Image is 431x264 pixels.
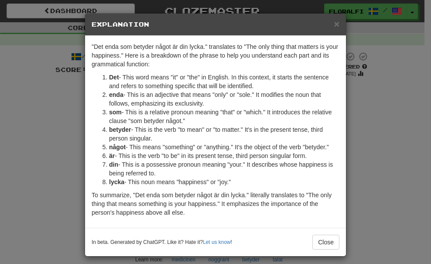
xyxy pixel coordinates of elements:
a: Let us know [203,239,230,245]
li: - This means "something" or "anything." It's the object of the verb "betyder." [109,143,339,151]
button: Close [312,235,339,250]
li: - This is a relative pronoun meaning "that" or "which." It introduces the relative clause "som be... [109,108,339,125]
strong: är [109,152,115,159]
li: - This is an adjective that means "only" or "sole." It modifies the noun that follows, emphasizin... [109,90,339,108]
li: - This word means "it" or "the" in English. In this context, it starts the sentence and refers to... [109,73,339,90]
strong: Det [109,74,119,81]
p: "Det enda som betyder något är din lycka." translates to "The only thing that matters is your hap... [92,42,339,69]
strong: betyder [109,126,131,133]
span: × [334,19,339,29]
li: - This is the verb "to be" in its present tense, third person singular form. [109,151,339,160]
p: To summarize, "Det enda som betyder något är din lycka." literally translates to "The only thing ... [92,191,339,217]
strong: lycka [109,178,124,185]
small: In beta. Generated by ChatGPT. Like it? Hate it? ! [92,239,232,246]
button: Close [334,19,339,28]
li: - This noun means "happiness" or "joy." [109,178,339,186]
li: - This is a possessive pronoun meaning "your." It describes whose happiness is being referred to. [109,160,339,178]
strong: din [109,161,118,168]
h5: Explanation [92,20,339,29]
strong: som [109,109,122,116]
strong: något [109,144,126,151]
strong: enda [109,91,123,98]
li: - This is the verb "to mean" or "to matter." It's in the present tense, third person singular. [109,125,339,143]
